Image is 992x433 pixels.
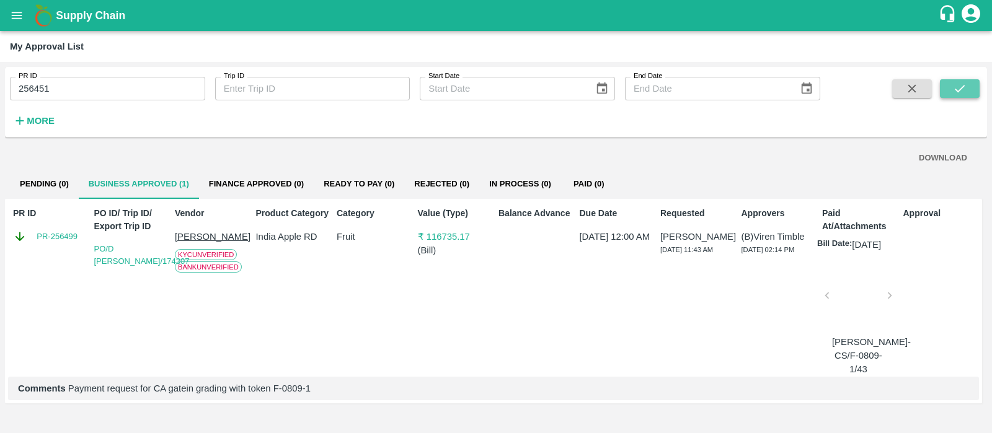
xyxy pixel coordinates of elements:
b: Comments [18,383,66,393]
span: [DATE] 02:14 PM [742,246,795,253]
p: Fruit [337,230,412,243]
input: Start Date [420,77,585,100]
p: Approvers [742,207,817,220]
p: [DATE] 12:00 AM [580,230,655,243]
label: PR ID [19,71,37,81]
p: Due Date [580,207,655,220]
input: Enter Trip ID [215,77,410,100]
button: In Process (0) [479,169,561,199]
p: Payment request for CA gatein grading with token F-0809-1 [18,382,969,395]
button: Choose date [795,77,818,100]
span: KYC Unverified [175,249,237,260]
button: DOWNLOAD [914,147,972,169]
button: Ready To Pay (0) [314,169,404,199]
button: Paid (0) [561,169,617,199]
strong: More [27,116,55,126]
button: Choose date [590,77,614,100]
button: Pending (0) [10,169,79,199]
button: Rejected (0) [404,169,479,199]
p: Product Category [256,207,332,220]
img: logo [31,3,56,28]
div: customer-support [938,4,960,27]
p: ( Bill ) [418,243,494,257]
b: Supply Chain [56,9,125,22]
button: Business Approved (1) [79,169,199,199]
p: Approval [903,207,979,220]
button: More [10,110,58,131]
p: Requested [660,207,736,220]
p: Balance Advance [498,207,574,220]
button: open drawer [2,1,31,30]
p: PO ID/ Trip ID/ Export Trip ID [94,207,170,233]
p: ₹ 116735.17 [418,230,494,243]
input: Enter PR ID [10,77,205,100]
span: [DATE] 11:43 AM [660,246,713,253]
a: PO/D [PERSON_NAME]/174307 [94,244,190,266]
p: Paid At/Attachments [822,207,898,233]
p: Category [337,207,412,220]
p: [DATE] [852,238,881,251]
p: [PERSON_NAME] [660,230,736,243]
label: Trip ID [224,71,244,81]
p: India Apple RD [256,230,332,243]
p: [PERSON_NAME]-CS/F-0809-1/43 [832,335,885,377]
input: End Date [625,77,790,100]
button: Finance Approved (0) [199,169,314,199]
span: Bank Unverified [175,261,242,273]
label: Start Date [428,71,459,81]
p: (B) Viren Timble [742,230,817,243]
p: PR ID [13,207,89,220]
p: Bill Date: [817,238,852,251]
a: PR-256499 [37,230,77,243]
p: [PERSON_NAME] [175,230,250,243]
p: Value (Type) [418,207,494,220]
p: Vendor [175,207,250,220]
label: End Date [634,71,662,81]
a: Supply Chain [56,7,938,24]
div: My Approval List [10,38,84,55]
div: account of current user [960,2,982,28]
